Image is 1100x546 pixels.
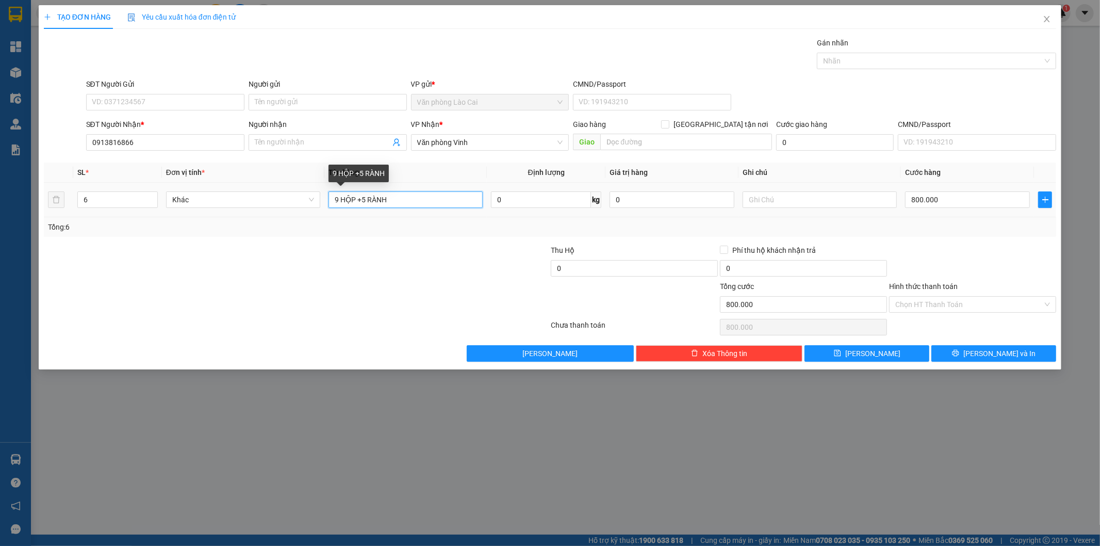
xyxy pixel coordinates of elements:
[931,345,1056,362] button: printer[PERSON_NAME] và In
[417,94,563,110] span: Văn phòng Lào Cai
[44,13,51,21] span: plus
[411,78,569,90] div: VP gửi
[77,168,86,176] span: SL
[127,13,136,22] img: icon
[702,348,747,359] span: Xóa Thông tin
[610,191,734,208] input: 0
[636,345,803,362] button: deleteXóa Thông tin
[172,192,314,207] span: Khác
[127,13,236,21] span: Yêu cầu xuất hóa đơn điện tử
[573,134,600,150] span: Giao
[86,78,244,90] div: SĐT Người Gửi
[392,138,401,147] span: user-add
[776,134,894,151] input: Cước giao hàng
[522,348,578,359] span: [PERSON_NAME]
[889,282,958,291] label: Hình thức thanh toán
[845,348,900,359] span: [PERSON_NAME]
[573,120,606,129] span: Giao hàng
[720,282,754,291] span: Tổng cước
[728,245,820,256] span: Phí thu hộ khách nhận trả
[805,345,929,362] button: save[PERSON_NAME]
[1043,15,1051,23] span: close
[834,349,841,358] span: save
[1032,5,1061,34] button: Close
[417,135,563,150] span: Văn phòng Vinh
[610,168,648,176] span: Giá trị hàng
[905,168,941,176] span: Cước hàng
[600,134,772,150] input: Dọc đường
[467,345,634,362] button: [PERSON_NAME]
[1038,191,1052,208] button: plus
[691,349,698,358] span: delete
[48,221,424,233] div: Tổng: 6
[249,78,407,90] div: Người gửi
[86,119,244,130] div: SĐT Người Nhận
[743,191,897,208] input: Ghi Chú
[1039,196,1052,204] span: plus
[550,319,719,338] div: Chưa thanh toán
[591,191,601,208] span: kg
[44,13,111,21] span: TẠO ĐƠN HÀNG
[738,163,901,183] th: Ghi chú
[329,191,483,208] input: VD: Bàn, Ghế
[48,191,64,208] button: delete
[551,246,574,254] span: Thu Hộ
[329,165,389,182] div: 9 HỘP +5 RÀNH
[411,120,440,129] span: VP Nhận
[963,348,1036,359] span: [PERSON_NAME] và In
[776,120,827,129] label: Cước giao hàng
[952,349,959,358] span: printer
[573,78,731,90] div: CMND/Passport
[669,119,772,130] span: [GEOGRAPHIC_DATA] tận nơi
[528,168,565,176] span: Định lượng
[166,168,205,176] span: Đơn vị tính
[817,39,848,47] label: Gán nhãn
[898,119,1056,130] div: CMND/Passport
[249,119,407,130] div: Người nhận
